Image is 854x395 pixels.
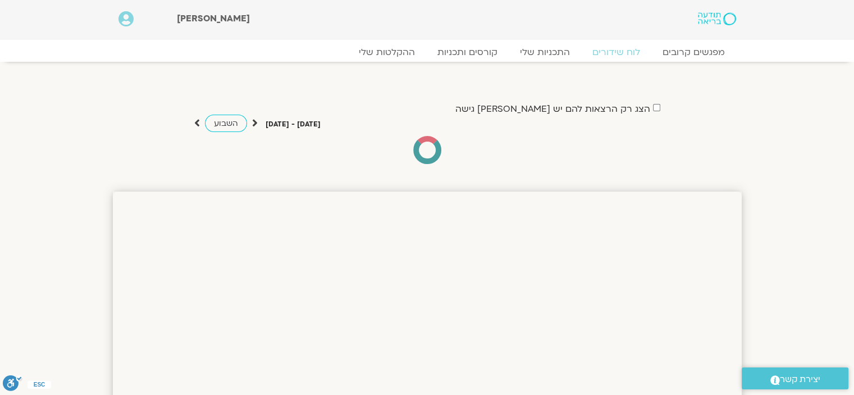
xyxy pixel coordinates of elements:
a: התכניות שלי [509,47,581,58]
a: קורסים ותכניות [426,47,509,58]
nav: Menu [118,47,736,58]
a: מפגשים קרובים [651,47,736,58]
label: הצג רק הרצאות להם יש [PERSON_NAME] גישה [455,104,650,114]
a: השבוע [205,115,247,132]
p: [DATE] - [DATE] [266,119,321,130]
a: לוח שידורים [581,47,651,58]
span: יצירת קשר [780,372,820,387]
span: [PERSON_NAME] [177,12,250,25]
a: ההקלטות שלי [348,47,426,58]
a: יצירת קשר [742,367,848,389]
span: השבוע [214,118,238,129]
